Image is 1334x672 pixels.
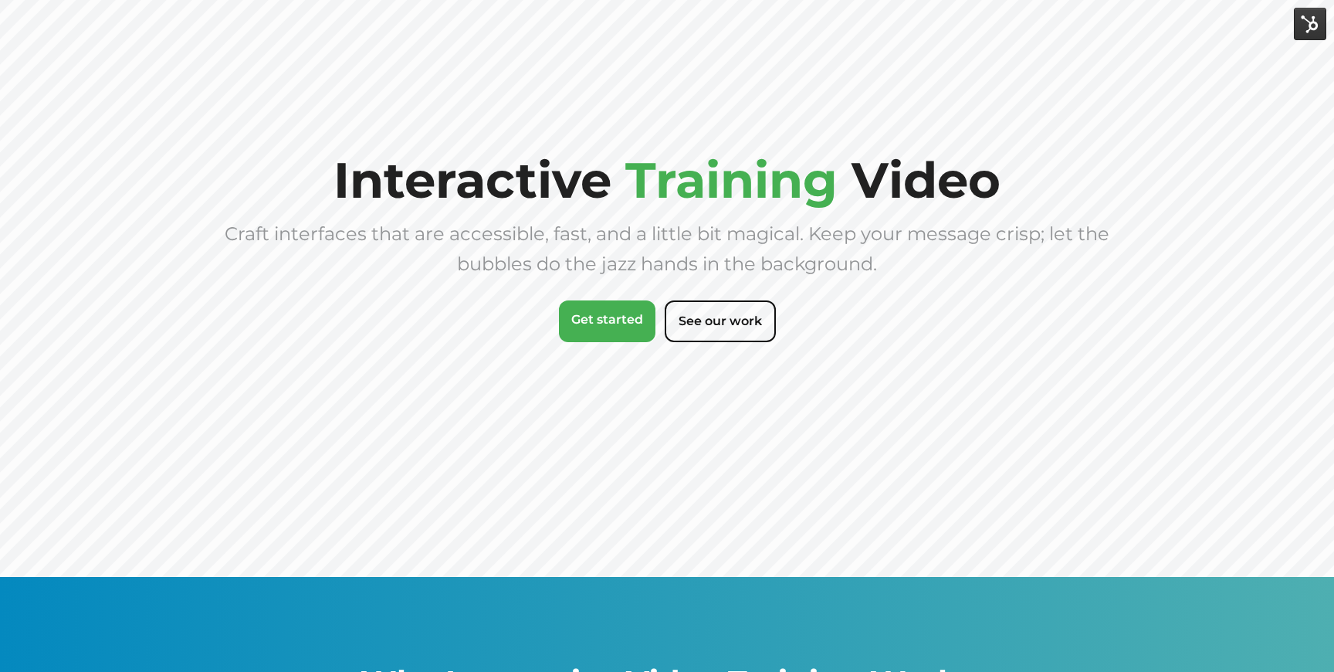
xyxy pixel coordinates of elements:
[333,150,611,210] span: Interactive
[1294,8,1326,40] img: HubSpot Tools Menu Toggle
[625,150,838,210] span: Training
[559,300,655,342] a: Get started
[852,150,1000,210] span: Video
[225,222,1109,275] span: Craft interfaces that are accessible, fast, and a little bit magical. Keep your message crisp; le...
[665,300,776,342] a: See our work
